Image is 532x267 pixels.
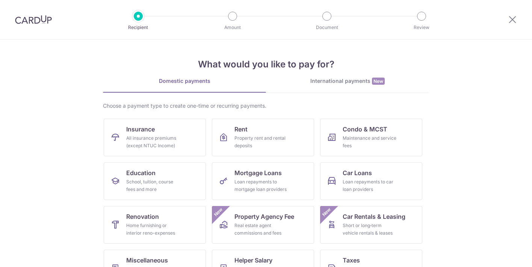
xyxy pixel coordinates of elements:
[205,24,260,31] p: Amount
[15,15,52,24] img: CardUp
[212,206,225,218] span: New
[234,134,289,150] div: Property rent and rental deposits
[110,24,166,31] p: Recipient
[394,24,449,31] p: Review
[103,102,429,110] div: Choose a payment type to create one-time or recurring payments.
[126,125,155,134] span: Insurance
[126,178,180,193] div: School, tuition, course fees and more
[212,119,314,156] a: RentProperty rent and rental deposits
[212,206,314,244] a: Property Agency FeeReal estate agent commissions and feesNew
[320,162,422,200] a: Car LoansLoan repayments to car loan providers
[234,222,289,237] div: Real estate agent commissions and fees
[343,134,397,150] div: Maintenance and service fees
[212,162,314,200] a: Mortgage LoansLoan repayments to mortgage loan providers
[343,222,397,237] div: Short or long‑term vehicle rentals & leases
[126,222,180,237] div: Home furnishing or interior reno-expenses
[343,212,405,221] span: Car Rentals & Leasing
[343,125,387,134] span: Condo & MCST
[234,212,294,221] span: Property Agency Fee
[343,178,397,193] div: Loan repayments to car loan providers
[126,212,159,221] span: Renovation
[234,256,272,265] span: Helper Salary
[343,256,360,265] span: Taxes
[234,125,248,134] span: Rent
[266,77,429,85] div: International payments
[234,178,289,193] div: Loan repayments to mortgage loan providers
[299,24,355,31] p: Document
[104,206,206,244] a: RenovationHome furnishing or interior reno-expenses
[103,77,266,85] div: Domestic payments
[126,168,156,177] span: Education
[104,119,206,156] a: InsuranceAll insurance premiums (except NTUC Income)
[234,168,282,177] span: Mortgage Loans
[126,134,180,150] div: All insurance premiums (except NTUC Income)
[343,168,372,177] span: Car Loans
[320,206,333,218] span: New
[320,206,422,244] a: Car Rentals & LeasingShort or long‑term vehicle rentals & leasesNew
[126,256,168,265] span: Miscellaneous
[104,162,206,200] a: EducationSchool, tuition, course fees and more
[372,78,385,85] span: New
[320,119,422,156] a: Condo & MCSTMaintenance and service fees
[103,58,429,71] h4: What would you like to pay for?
